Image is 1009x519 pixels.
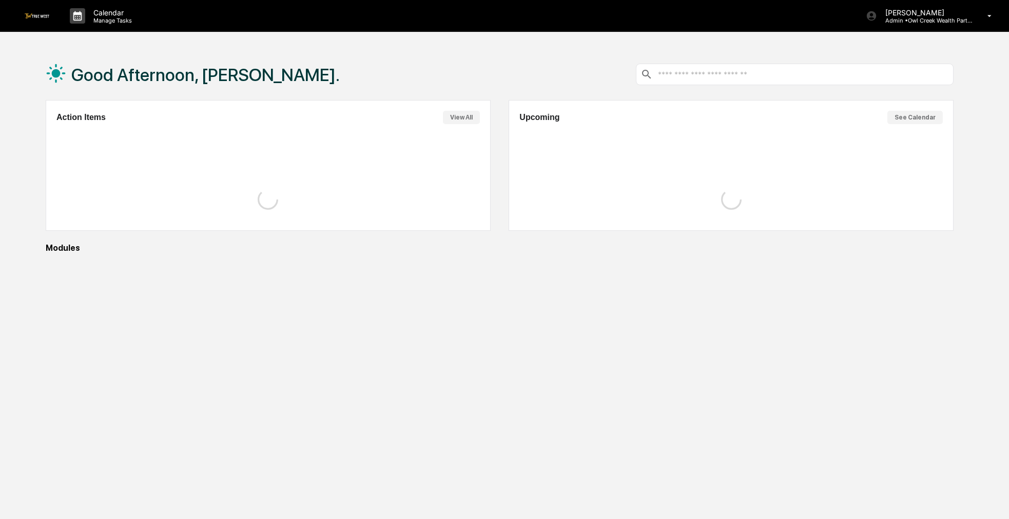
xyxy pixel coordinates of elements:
p: Manage Tasks [85,17,137,24]
p: [PERSON_NAME] [877,8,973,17]
div: Modules [46,243,954,253]
h2: Action Items [56,113,106,122]
button: See Calendar [887,111,943,124]
img: logo [25,13,49,18]
button: View All [443,111,480,124]
h1: Good Afternoon, [PERSON_NAME]. [71,65,340,85]
h2: Upcoming [519,113,559,122]
p: Calendar [85,8,137,17]
p: Admin • Owl Creek Wealth Partners [877,17,973,24]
